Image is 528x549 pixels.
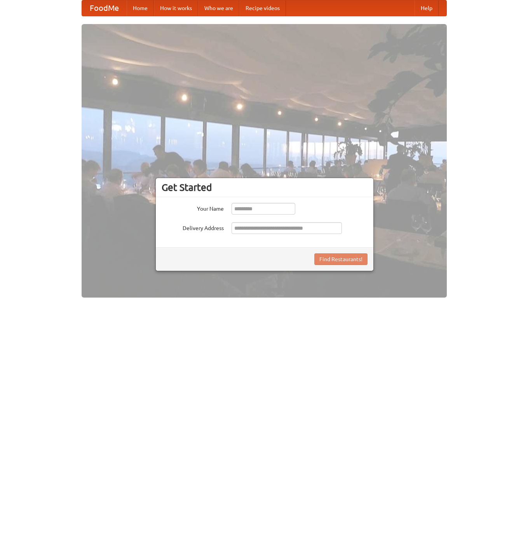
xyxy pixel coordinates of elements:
[82,0,127,16] a: FoodMe
[198,0,239,16] a: Who we are
[162,203,224,213] label: Your Name
[162,222,224,232] label: Delivery Address
[127,0,154,16] a: Home
[162,182,368,193] h3: Get Started
[154,0,198,16] a: How it works
[239,0,286,16] a: Recipe videos
[314,253,368,265] button: Find Restaurants!
[415,0,439,16] a: Help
